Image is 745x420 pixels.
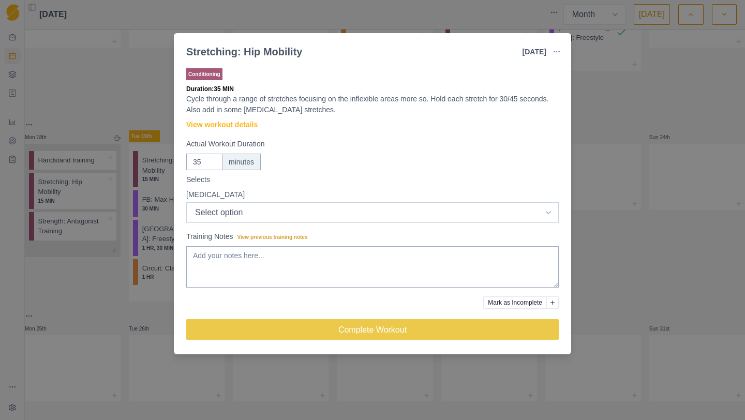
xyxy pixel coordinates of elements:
[186,44,302,59] div: Stretching: Hip Mobility
[186,139,553,149] label: Actual Workout Duration
[523,47,546,57] p: [DATE]
[186,119,258,130] a: View workout details
[237,234,308,240] span: View previous training notes
[483,296,547,309] button: Mark as Incomplete
[186,189,245,200] p: [MEDICAL_DATA]
[186,231,553,242] label: Training Notes
[186,174,553,185] label: Selects
[222,154,261,170] div: minutes
[546,296,559,309] button: Add reason
[186,84,559,94] p: Duration: 35 MIN
[186,319,559,340] button: Complete Workout
[186,68,222,80] p: Conditioning
[186,94,559,115] p: Cycle through a range of stretches focusing on the inflexible areas more so. Hold each stretch fo...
